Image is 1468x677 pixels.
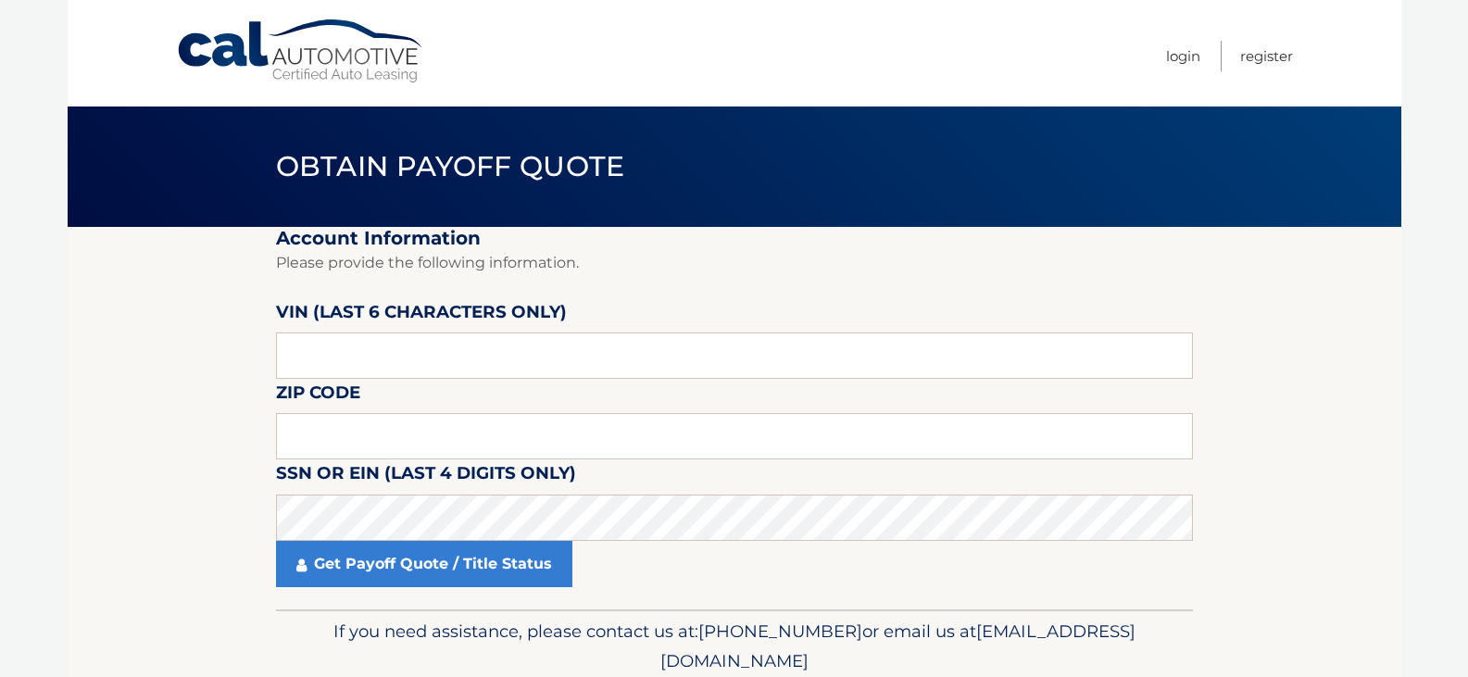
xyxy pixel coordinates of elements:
label: SSN or EIN (last 4 digits only) [276,459,576,494]
h2: Account Information [276,227,1193,250]
label: VIN (last 6 characters only) [276,298,567,332]
a: Login [1166,41,1200,71]
span: Obtain Payoff Quote [276,149,625,183]
p: Please provide the following information. [276,250,1193,276]
label: Zip Code [276,379,360,413]
a: Get Payoff Quote / Title Status [276,541,572,587]
p: If you need assistance, please contact us at: or email us at [288,617,1181,676]
span: [PHONE_NUMBER] [698,621,862,642]
a: Register [1240,41,1293,71]
a: Cal Automotive [176,19,426,84]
